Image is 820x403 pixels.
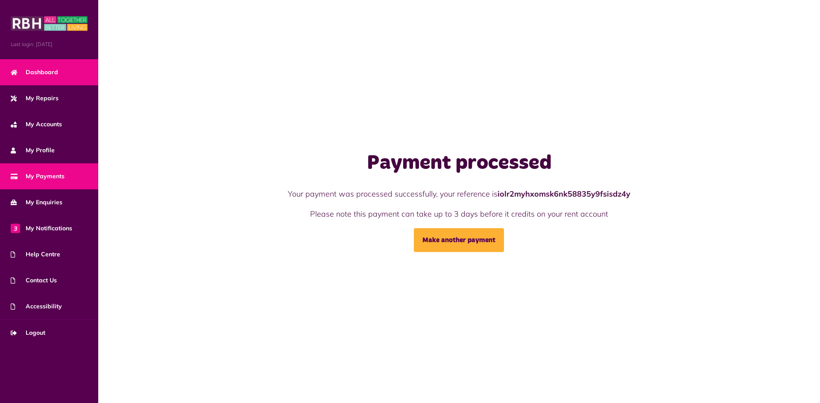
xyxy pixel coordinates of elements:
p: Your payment was processed successfully, your reference is [220,188,699,200]
span: Dashboard [11,68,58,77]
span: My Notifications [11,224,72,233]
span: 3 [11,223,20,233]
p: Please note this payment can take up to 3 days before it credits on your rent account [220,208,699,220]
span: Help Centre [11,250,60,259]
h1: Payment processed [220,151,699,176]
a: Make another payment [414,228,504,252]
span: Last login: [DATE] [11,41,88,48]
span: My Profile [11,146,55,155]
span: Logout [11,328,45,337]
img: MyRBH [11,15,88,32]
span: My Accounts [11,120,62,129]
span: My Repairs [11,94,59,103]
span: Contact Us [11,276,57,285]
span: Accessibility [11,302,62,311]
strong: iolr2myhxomsk6nk58835y9fsisdz4y [498,189,630,199]
span: My Enquiries [11,198,62,207]
span: My Payments [11,172,64,181]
